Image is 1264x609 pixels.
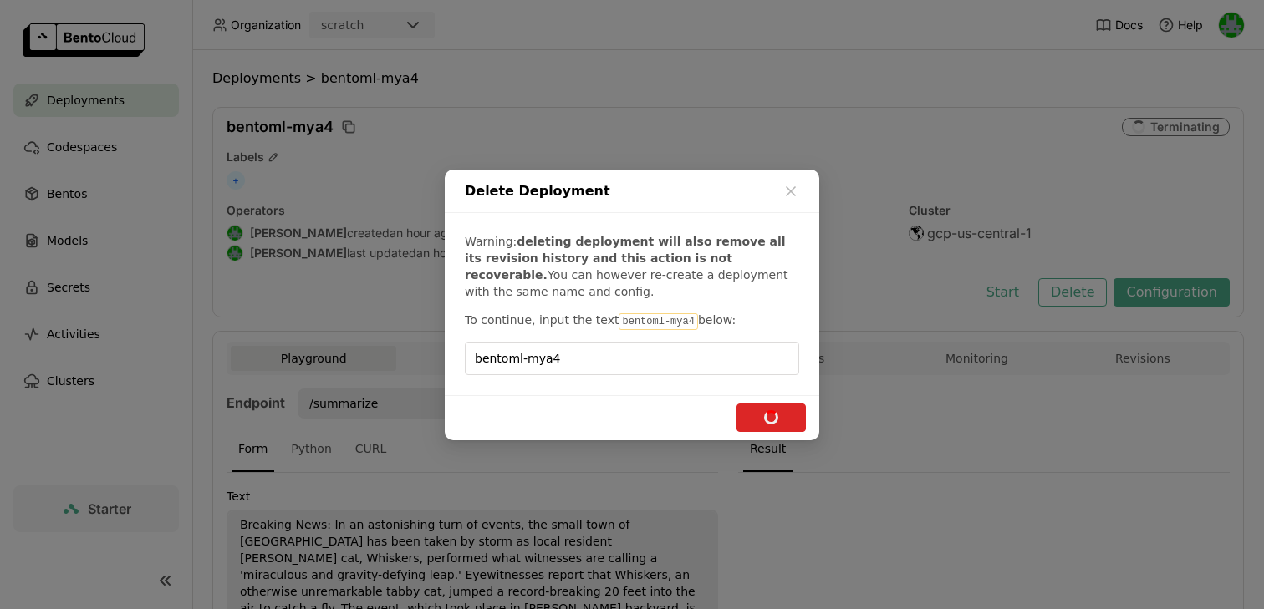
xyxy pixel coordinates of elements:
[619,313,697,330] code: bentoml-mya4
[764,410,778,424] i: loading
[445,170,819,213] div: Delete Deployment
[698,313,736,327] span: below:
[465,268,788,298] span: You can however re-create a deployment with the same name and config.
[465,235,517,248] span: Warning:
[445,170,819,440] div: dialog
[465,235,786,282] b: deleting deployment will also remove all its revision history and this action is not recoverable.
[736,403,806,432] button: loading Delete
[465,313,619,327] span: To continue, input the text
